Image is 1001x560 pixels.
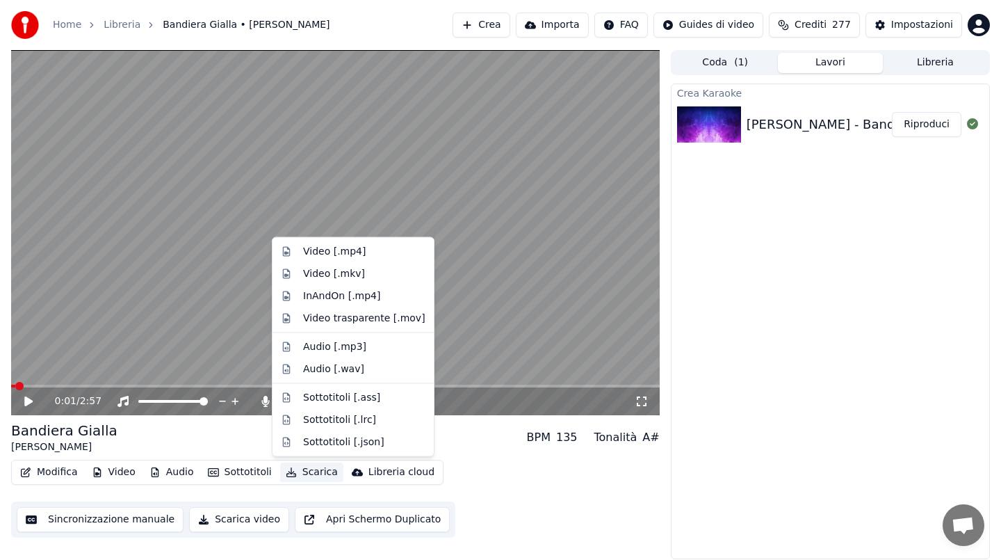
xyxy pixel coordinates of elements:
div: Video [.mkv] [303,266,365,280]
div: Aprire la chat [943,504,984,546]
button: Sincronizzazione manuale [17,507,184,532]
span: 0:01 [55,394,76,408]
button: Scarica video [189,507,289,532]
button: Crediti277 [769,13,860,38]
div: 135 [556,429,578,446]
div: Video [.mp4] [303,245,366,259]
button: Libreria [883,53,988,73]
div: Bandiera Gialla [11,421,117,440]
div: Tonalità [594,429,637,446]
div: [PERSON_NAME] - Bandiera Gialla [747,115,959,134]
div: Crea Karaoke [672,84,989,101]
span: 2:57 [80,394,101,408]
button: Crea [453,13,510,38]
button: Apri Schermo Duplicato [295,507,450,532]
div: / [55,394,88,408]
button: Lavori [778,53,883,73]
button: Modifica [15,463,83,482]
a: Libreria [104,18,140,32]
nav: breadcrumb [53,18,330,32]
span: 277 [832,18,851,32]
button: Coda [673,53,778,73]
button: Audio [144,463,200,482]
span: ( 1 ) [734,56,748,70]
div: A# [642,429,659,446]
div: Sottotitoli [.json] [303,435,384,449]
button: Impostazioni [865,13,962,38]
div: Impostazioni [891,18,953,32]
div: Sottotitoli [.lrc] [303,413,376,426]
div: Audio [.wav] [303,362,364,376]
div: Libreria cloud [368,465,434,479]
div: Audio [.mp3] [303,339,366,353]
span: Bandiera Gialla • [PERSON_NAME] [163,18,329,32]
button: Scarica [280,463,343,482]
div: Sottotitoli [.ass] [303,390,380,404]
button: Importa [516,13,589,38]
div: InAndOn [.mp4] [303,289,381,303]
span: Crediti [795,18,827,32]
a: Home [53,18,81,32]
img: youka [11,11,39,39]
button: Riproduci [892,112,961,137]
button: Video [86,463,141,482]
button: Guides di video [653,13,763,38]
button: FAQ [594,13,648,38]
div: [PERSON_NAME] [11,440,117,454]
button: Sottotitoli [202,463,277,482]
div: BPM [527,429,551,446]
div: Video trasparente [.mov] [303,311,425,325]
